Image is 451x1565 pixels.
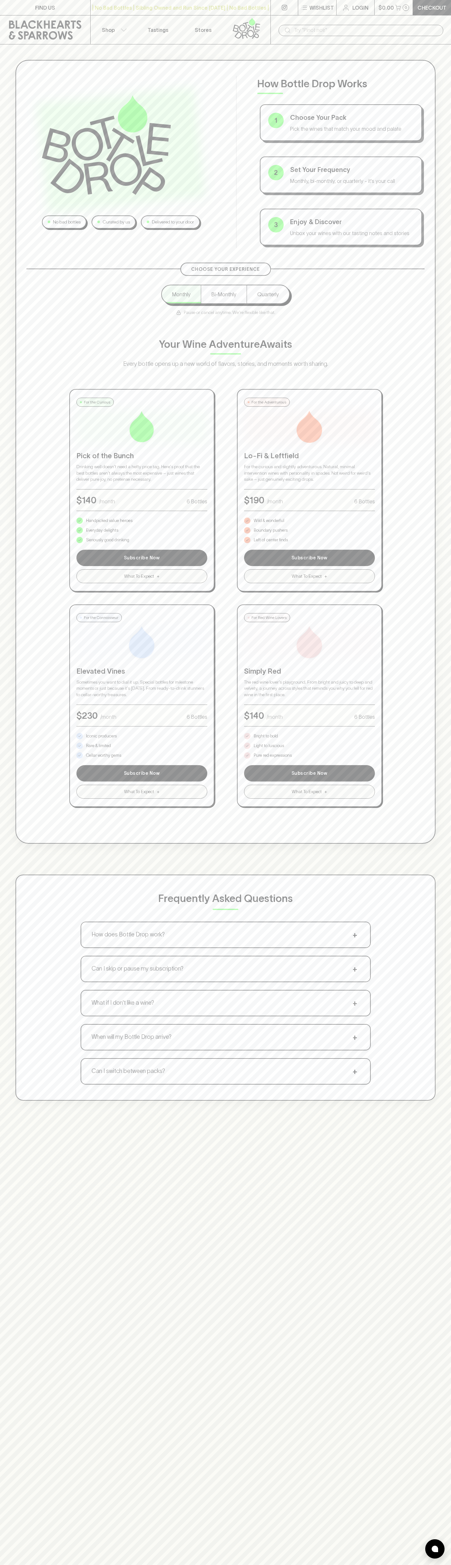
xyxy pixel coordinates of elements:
span: What To Expect [124,573,154,580]
p: Boundary pushers [254,527,288,534]
div: 1 [268,113,284,128]
span: What To Expect [292,573,322,580]
p: How Bottle Drop Works [257,76,425,91]
p: Left of center finds [254,537,288,543]
p: Checkout [417,4,446,12]
p: Simply Red [244,666,375,677]
p: Pick the wines that match your mood and palate [290,125,414,133]
p: Bright to bold [254,733,278,739]
button: What To Expect+ [244,785,375,799]
p: Cellar worthy gems [86,752,121,759]
button: Shop [91,15,136,44]
p: FIND US [35,4,55,12]
span: What To Expect [292,788,322,795]
img: Bottle Drop [42,95,171,194]
span: + [157,573,160,580]
span: What To Expect [124,788,154,795]
p: For the Adventurous [251,399,286,405]
span: + [157,788,160,795]
p: Pick of the Bunch [76,451,207,461]
button: Subscribe Now [244,550,375,566]
p: Monthly, bi-monthly, or quarterly - it's your call [290,177,414,185]
input: Try "Pinot noir" [294,25,438,35]
img: bubble-icon [432,1546,438,1552]
img: Simply Red [293,626,326,658]
button: What To Expect+ [76,785,207,799]
p: For the Curious [84,399,110,405]
p: Set Your Frequency [290,165,414,175]
p: Everyday delights [86,527,118,534]
p: Handpicked value heroes [86,517,132,524]
span: + [350,1032,360,1042]
p: Choose Your Experience [191,266,260,273]
p: Sometimes you want to dial it up. Special bottles for milestone moments or just because it's [DAT... [76,679,207,698]
p: How does Bottle Drop work? [92,930,165,939]
p: Pause or cancel anytime. We're flexible like that. [176,309,275,316]
span: + [324,788,327,795]
p: Delivered to your door [152,219,194,225]
p: Can I skip or pause my subscription? [92,964,183,973]
button: Can I switch between packs?+ [81,1059,370,1084]
p: 6 Bottles [354,498,375,505]
span: + [350,1067,360,1076]
p: Can I switch between packs? [92,1067,165,1076]
img: Elevated Vines [126,626,158,658]
button: What To Expect+ [244,569,375,583]
p: $0.00 [378,4,394,12]
button: What if I don't like a wine?+ [81,991,370,1016]
p: Unbox your wines with our tasting notes and stories [290,229,414,237]
p: Choose Your Pack [290,113,414,122]
p: Your Wine Adventure [159,337,292,352]
p: For Red Wine Lovers [251,615,287,621]
p: Iconic producers [86,733,117,739]
button: Subscribe Now [76,550,207,566]
p: For the Connoisseur [84,615,118,621]
span: + [324,573,327,580]
p: Drinking well doesn't need a hefty price tag. Here's proof that the best bottles aren't always th... [76,464,207,483]
p: Wild & wonderful [254,517,284,524]
p: Rare & limited [86,743,111,749]
p: Wishlist [309,4,334,12]
p: 6 Bottles [187,498,207,505]
button: Bi-Monthly [201,285,247,303]
img: Lo-Fi & Leftfield [293,411,326,443]
button: Monthly [162,285,201,303]
p: Light to luscious [254,743,284,749]
p: 0 [405,6,407,9]
span: Awaits [260,338,292,350]
p: Frequently Asked Questions [158,891,293,906]
p: The red wine lover's playground. From bright and juicy to deep and velvety, a journey across styl... [244,679,375,698]
button: When will my Bottle Drop arrive?+ [81,1025,370,1050]
p: Curated by us [103,219,130,225]
a: Stores [181,15,226,44]
p: For the curious and slightly adventurous. Natural, minimal intervention wines with personality in... [244,464,375,483]
p: Stores [195,26,211,34]
a: Tastings [135,15,181,44]
p: Elevated Vines [76,666,207,677]
button: Subscribe Now [244,765,375,782]
button: Quarterly [247,285,289,303]
button: How does Bottle Drop work?+ [81,922,370,947]
button: Subscribe Now [76,765,207,782]
span: + [350,964,360,974]
p: /month [267,713,283,721]
p: Login [352,4,368,12]
button: What To Expect+ [76,569,207,583]
p: No bad bottles [53,219,81,225]
span: + [350,998,360,1008]
p: $ 190 [244,493,264,507]
p: Enjoy & Discover [290,217,414,227]
p: $ 140 [76,493,96,507]
p: Shop [102,26,115,34]
p: Pure red expressions [254,752,292,759]
p: When will my Bottle Drop arrive? [92,1033,172,1041]
p: $ 230 [76,709,98,722]
p: /month [267,498,283,505]
p: Tastings [148,26,168,34]
p: /month [99,498,115,505]
span: + [350,930,360,940]
p: /month [100,713,116,721]
p: Lo-Fi & Leftfield [244,451,375,461]
div: 2 [268,165,284,180]
button: Can I skip or pause my subscription?+ [81,956,370,982]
